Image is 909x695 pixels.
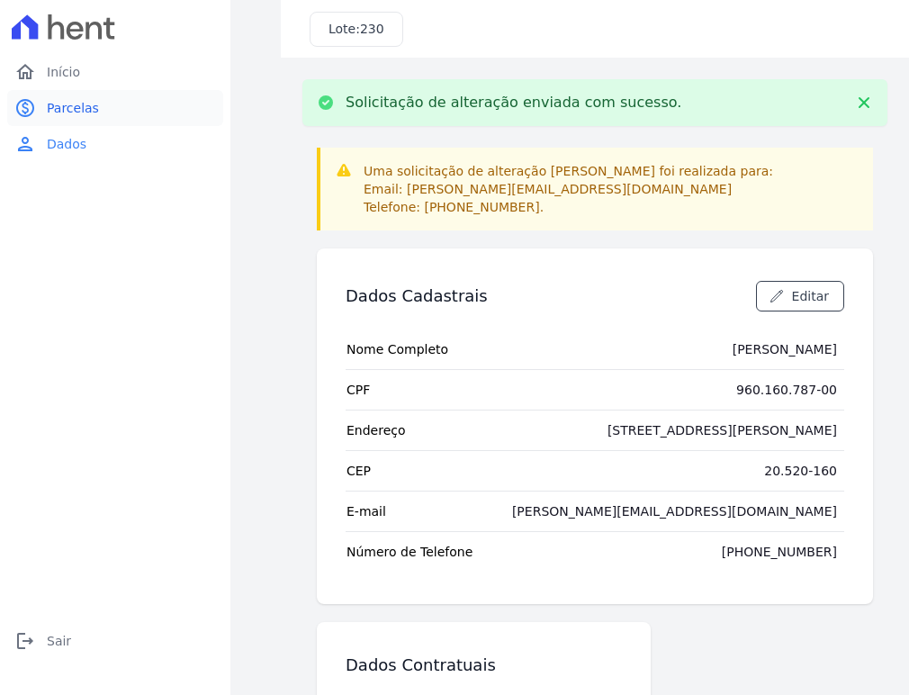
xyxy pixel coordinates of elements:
span: Início [47,63,80,81]
div: 20.520-160 [764,462,837,480]
a: Editar [756,281,844,311]
i: person [14,133,36,155]
span: Nome Completo [346,340,448,358]
a: paidParcelas [7,90,223,126]
h3: Lote: [328,20,384,39]
div: [PERSON_NAME] [733,340,837,358]
h3: Dados Cadastrais [346,285,488,307]
i: logout [14,630,36,652]
span: E-mail [346,502,386,520]
span: Dados [47,135,86,153]
span: Editar [792,287,829,305]
div: [STREET_ADDRESS][PERSON_NAME] [607,421,837,439]
div: [PHONE_NUMBER] [722,543,837,561]
span: CEP [346,462,371,480]
a: personDados [7,126,223,162]
i: home [14,61,36,83]
span: Parcelas [47,99,99,117]
span: CPF [346,381,370,399]
i: paid [14,97,36,119]
p: Uma solicitação de alteração [PERSON_NAME] foi realizada para: Email: [PERSON_NAME][EMAIL_ADDRESS... [364,162,773,216]
a: logoutSair [7,623,223,659]
span: Endereço [346,421,406,439]
div: [PERSON_NAME][EMAIL_ADDRESS][DOMAIN_NAME] [512,502,837,520]
a: homeInício [7,54,223,90]
span: Sair [47,632,71,650]
span: Número de Telefone [346,543,472,561]
div: 960.160.787-00 [736,381,837,399]
span: 230 [360,22,384,36]
h3: Dados Contratuais [346,654,496,676]
p: Solicitação de alteração enviada com sucesso. [346,94,681,112]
